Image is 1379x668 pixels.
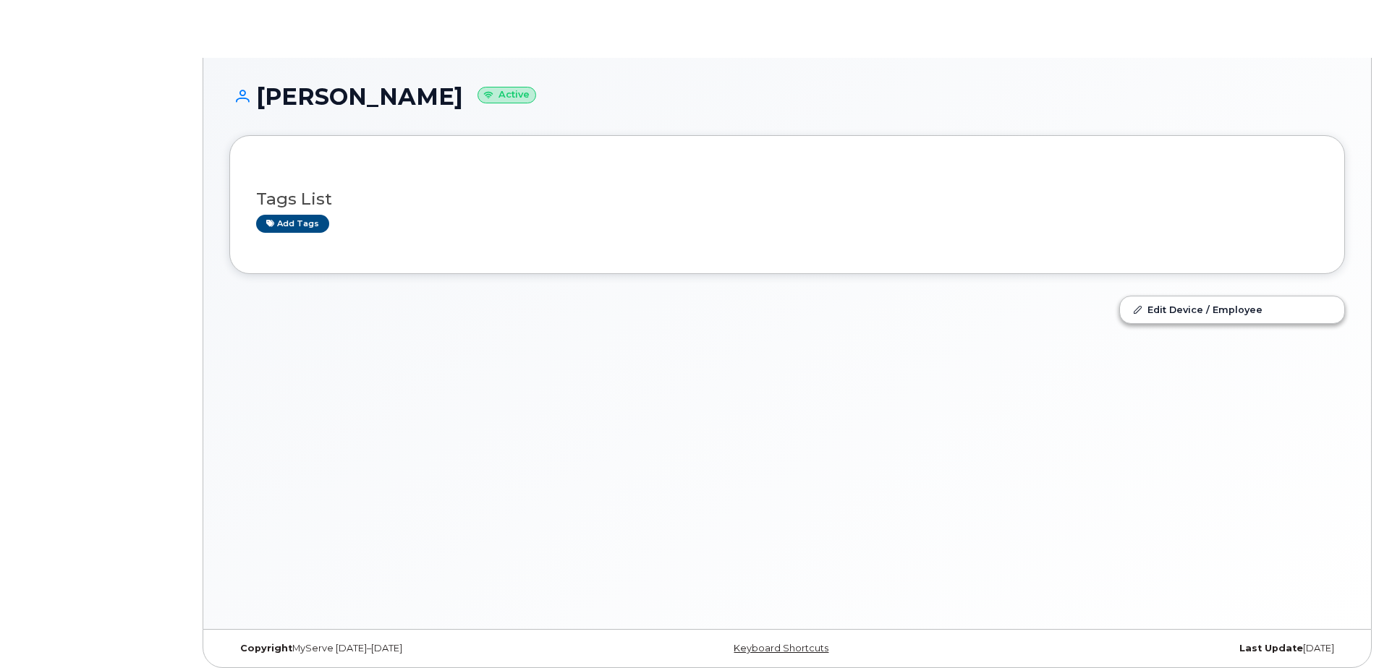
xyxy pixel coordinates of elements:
strong: Last Update [1239,643,1303,654]
a: Keyboard Shortcuts [734,643,828,654]
h1: [PERSON_NAME] [229,84,1345,109]
a: Edit Device / Employee [1120,296,1344,322]
small: Active [478,87,536,103]
a: Add tags [256,215,329,233]
h3: Tags List [256,190,1318,208]
div: [DATE] [973,643,1345,654]
strong: Copyright [240,643,292,654]
div: MyServe [DATE]–[DATE] [229,643,601,654]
